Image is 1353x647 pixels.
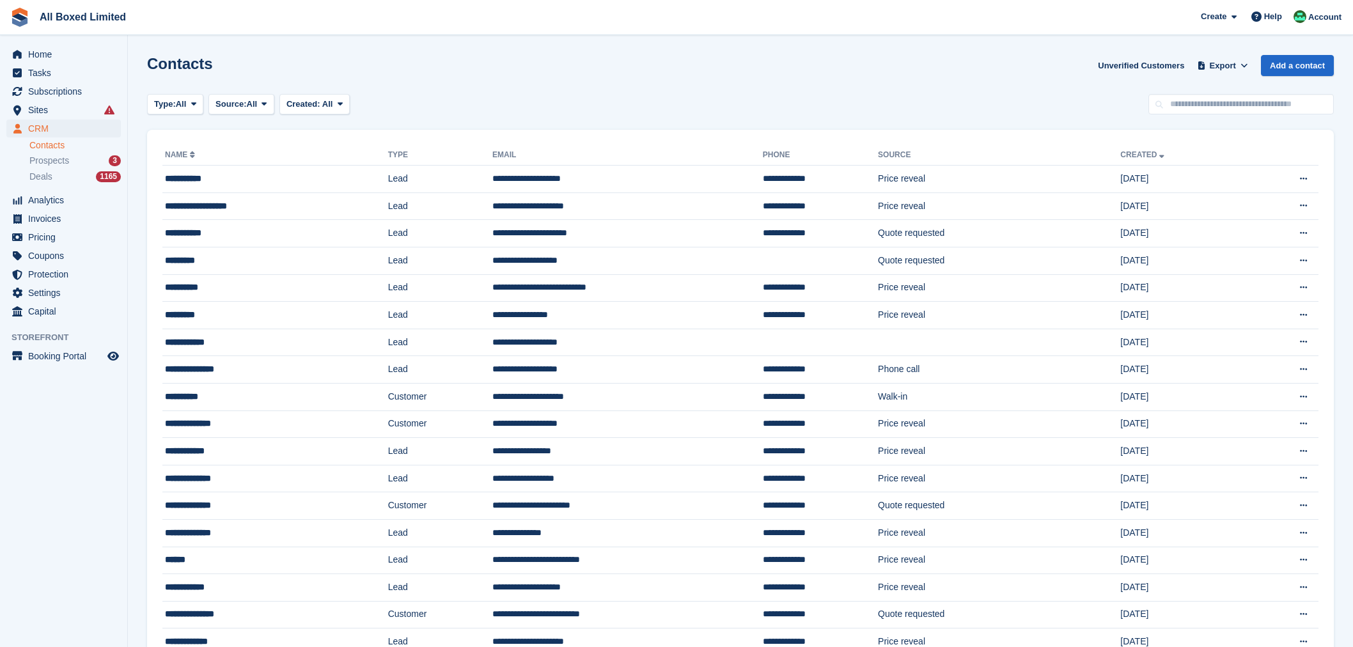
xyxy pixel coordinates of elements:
[28,265,105,283] span: Protection
[6,265,121,283] a: menu
[1120,247,1246,274] td: [DATE]
[28,210,105,228] span: Invoices
[1120,274,1246,302] td: [DATE]
[1120,601,1246,628] td: [DATE]
[878,492,1120,520] td: Quote requested
[388,519,492,547] td: Lead
[878,145,1120,166] th: Source
[388,383,492,410] td: Customer
[1210,59,1236,72] span: Export
[1308,11,1341,24] span: Account
[388,192,492,220] td: Lead
[878,574,1120,602] td: Price reveal
[1120,492,1246,520] td: [DATE]
[1264,10,1282,23] span: Help
[878,302,1120,329] td: Price reveal
[6,101,121,119] a: menu
[1120,166,1246,193] td: [DATE]
[1120,329,1246,356] td: [DATE]
[878,601,1120,628] td: Quote requested
[388,410,492,438] td: Customer
[28,302,105,320] span: Capital
[492,145,763,166] th: Email
[176,98,187,111] span: All
[878,465,1120,492] td: Price reveal
[1120,383,1246,410] td: [DATE]
[878,247,1120,274] td: Quote requested
[388,220,492,247] td: Lead
[1294,10,1306,23] img: Enquiries
[6,247,121,265] a: menu
[29,171,52,183] span: Deals
[763,145,878,166] th: Phone
[6,210,121,228] a: menu
[29,170,121,183] a: Deals 1165
[29,155,69,167] span: Prospects
[878,192,1120,220] td: Price reveal
[28,191,105,209] span: Analytics
[29,139,121,152] a: Contacts
[1261,55,1334,76] a: Add a contact
[388,145,492,166] th: Type
[28,228,105,246] span: Pricing
[109,155,121,166] div: 3
[1120,192,1246,220] td: [DATE]
[878,220,1120,247] td: Quote requested
[388,438,492,465] td: Lead
[388,356,492,384] td: Lead
[6,284,121,302] a: menu
[388,574,492,602] td: Lead
[388,465,492,492] td: Lead
[388,329,492,356] td: Lead
[1120,547,1246,574] td: [DATE]
[878,438,1120,465] td: Price reveal
[12,331,127,344] span: Storefront
[388,492,492,520] td: Customer
[28,82,105,100] span: Subscriptions
[388,302,492,329] td: Lead
[106,348,121,364] a: Preview store
[388,274,492,302] td: Lead
[1201,10,1226,23] span: Create
[165,150,198,159] a: Name
[322,99,333,109] span: All
[388,547,492,574] td: Lead
[1120,410,1246,438] td: [DATE]
[878,519,1120,547] td: Price reveal
[1093,55,1189,76] a: Unverified Customers
[6,64,121,82] a: menu
[1120,220,1246,247] td: [DATE]
[1120,519,1246,547] td: [DATE]
[28,64,105,82] span: Tasks
[147,94,203,115] button: Type: All
[6,191,121,209] a: menu
[28,284,105,302] span: Settings
[1120,465,1246,492] td: [DATE]
[1120,356,1246,384] td: [DATE]
[10,8,29,27] img: stora-icon-8386f47178a22dfd0bd8f6a31ec36ba5ce8667c1dd55bd0f319d3a0aa187defe.svg
[247,98,258,111] span: All
[6,120,121,137] a: menu
[878,166,1120,193] td: Price reveal
[154,98,176,111] span: Type:
[1120,150,1167,159] a: Created
[29,154,121,168] a: Prospects 3
[35,6,131,27] a: All Boxed Limited
[388,247,492,274] td: Lead
[28,101,105,119] span: Sites
[388,601,492,628] td: Customer
[279,94,350,115] button: Created: All
[96,171,121,182] div: 1165
[878,410,1120,438] td: Price reveal
[28,247,105,265] span: Coupons
[1120,302,1246,329] td: [DATE]
[878,356,1120,384] td: Phone call
[28,45,105,63] span: Home
[6,82,121,100] a: menu
[1120,438,1246,465] td: [DATE]
[878,547,1120,574] td: Price reveal
[6,347,121,365] a: menu
[286,99,320,109] span: Created:
[878,274,1120,302] td: Price reveal
[6,45,121,63] a: menu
